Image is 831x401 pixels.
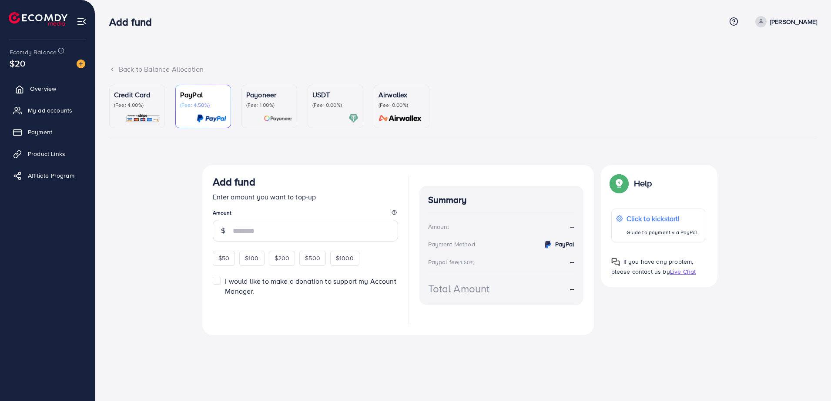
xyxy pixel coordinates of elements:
[348,113,359,123] img: card
[336,254,354,262] span: $1000
[752,16,817,27] a: [PERSON_NAME]
[611,258,620,266] img: Popup guide
[28,106,72,115] span: My ad accounts
[246,89,292,100] p: Payoneer
[312,102,359,109] p: (Fee: 0.00%)
[379,102,425,109] p: (Fee: 0.00%)
[180,89,226,100] p: PayPal
[126,113,160,123] img: card
[213,209,398,220] legend: Amount
[7,102,88,119] a: My ad accounts
[428,281,490,296] div: Total Amount
[428,258,478,266] div: Paypal fee
[114,102,160,109] p: (Fee: 4.00%)
[7,123,88,141] a: Payment
[30,84,56,93] span: Overview
[428,240,475,249] div: Payment Method
[770,17,817,27] p: [PERSON_NAME]
[114,89,160,100] p: Credit Card
[218,254,229,262] span: $50
[246,102,292,109] p: (Fee: 1.00%)
[611,176,627,191] img: Popup guide
[555,240,575,249] strong: PayPal
[428,222,449,231] div: Amount
[28,171,74,180] span: Affiliate Program
[543,239,553,250] img: credit
[379,89,425,100] p: Airwallex
[109,64,817,74] div: Back to Balance Allocation
[275,254,290,262] span: $200
[197,113,226,123] img: card
[570,222,574,232] strong: --
[180,102,226,109] p: (Fee: 4.50%)
[458,259,475,266] small: (4.50%)
[28,128,52,136] span: Payment
[634,178,652,189] p: Help
[428,195,575,205] h4: Summary
[213,192,398,202] p: Enter amount you want to top-up
[77,17,87,27] img: menu
[7,145,88,162] a: Product Links
[77,60,85,68] img: image
[245,254,259,262] span: $100
[213,176,255,188] h3: Add fund
[10,57,25,70] span: $20
[570,284,574,294] strong: --
[28,149,65,158] span: Product Links
[305,254,320,262] span: $500
[9,12,67,26] img: logo
[264,113,292,123] img: card
[7,80,88,97] a: Overview
[627,227,697,238] p: Guide to payment via PayPal
[794,362,824,394] iframe: Chat
[627,213,697,224] p: Click to kickstart!
[570,257,574,266] strong: --
[670,267,696,276] span: Live Chat
[10,48,57,56] span: Ecomdy Balance
[7,167,88,184] a: Affiliate Program
[611,257,694,276] span: If you have any problem, please contact us by
[225,276,396,296] span: I would like to make a donation to support my Account Manager.
[109,16,159,28] h3: Add fund
[312,89,359,100] p: USDT
[376,113,425,123] img: card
